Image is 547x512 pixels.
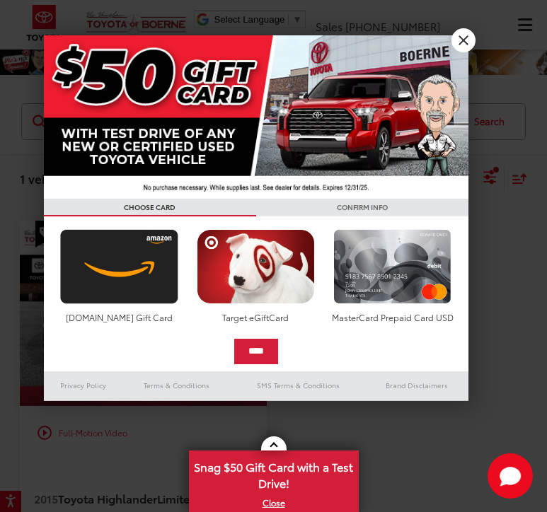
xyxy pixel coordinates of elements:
div: MasterCard Prepaid Card USD [330,311,455,323]
div: [DOMAIN_NAME] Gift Card [57,311,182,323]
img: targetcard.png [193,229,318,304]
svg: Start Chat [488,453,533,499]
button: Toggle Chat Window [488,453,533,499]
span: Snag $50 Gift Card with a Test Drive! [190,452,357,495]
a: Terms & Conditions [122,377,231,394]
a: Privacy Policy [44,377,123,394]
img: 42635_top_851395.jpg [44,35,468,199]
img: amazoncard.png [57,229,182,304]
a: SMS Terms & Conditions [231,377,365,394]
h3: CHOOSE CARD [44,199,256,216]
div: Target eGiftCard [193,311,318,323]
img: mastercard.png [330,229,455,304]
h3: CONFIRM INFO [256,199,468,216]
a: Brand Disclaimers [365,377,468,394]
